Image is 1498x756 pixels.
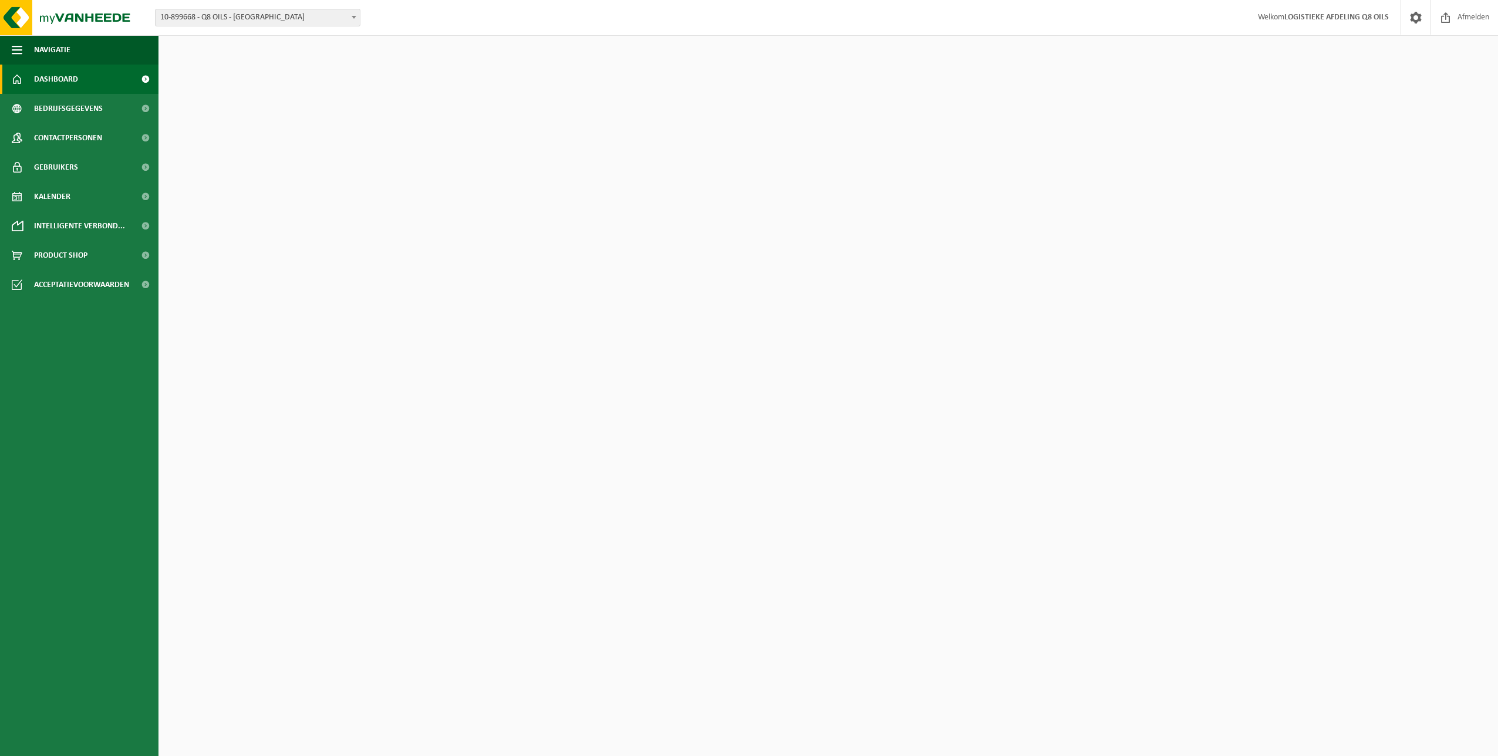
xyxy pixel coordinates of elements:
span: Product Shop [34,241,87,270]
span: Bedrijfsgegevens [34,94,103,123]
span: Navigatie [34,35,70,65]
strong: LOGISTIEKE AFDELING Q8 OILS [1284,13,1389,22]
span: Intelligente verbond... [34,211,125,241]
span: 10-899668 - Q8 OILS - ANTWERPEN [155,9,360,26]
span: Gebruikers [34,153,78,182]
span: Kalender [34,182,70,211]
span: Contactpersonen [34,123,102,153]
span: 10-899668 - Q8 OILS - ANTWERPEN [156,9,360,26]
span: Dashboard [34,65,78,94]
span: Acceptatievoorwaarden [34,270,129,299]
